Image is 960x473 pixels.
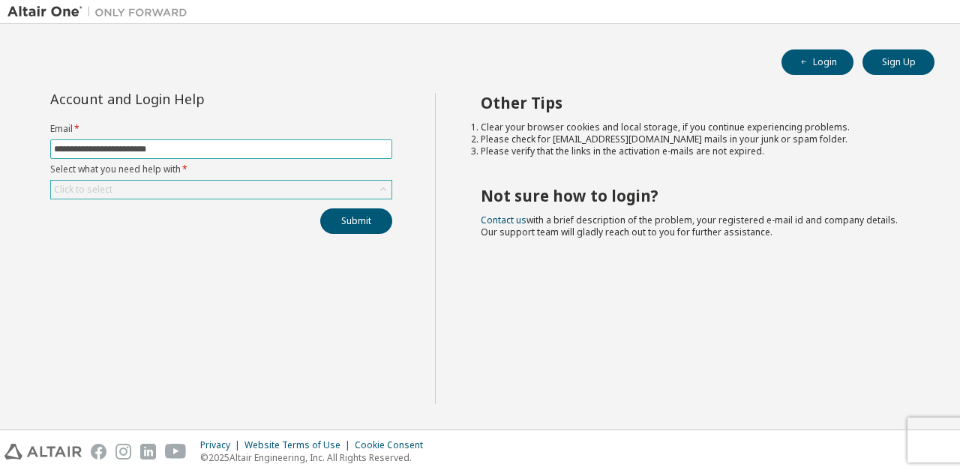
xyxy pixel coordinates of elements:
li: Clear your browser cookies and local storage, if you continue experiencing problems. [481,121,908,133]
span: with a brief description of the problem, your registered e-mail id and company details. Our suppo... [481,214,898,238]
img: linkedin.svg [140,444,156,460]
h2: Not sure how to login? [481,186,908,205]
div: Website Terms of Use [244,439,355,451]
img: Altair One [7,4,195,19]
div: Click to select [51,181,391,199]
img: facebook.svg [91,444,106,460]
button: Sign Up [862,49,934,75]
img: instagram.svg [115,444,131,460]
button: Login [781,49,853,75]
div: Account and Login Help [50,93,324,105]
div: Privacy [200,439,244,451]
img: altair_logo.svg [4,444,82,460]
a: Contact us [481,214,526,226]
li: Please verify that the links in the activation e-mails are not expired. [481,145,908,157]
label: Email [50,123,392,135]
div: Click to select [54,184,112,196]
button: Submit [320,208,392,234]
img: youtube.svg [165,444,187,460]
p: © 2025 Altair Engineering, Inc. All Rights Reserved. [200,451,432,464]
h2: Other Tips [481,93,908,112]
div: Cookie Consent [355,439,432,451]
li: Please check for [EMAIL_ADDRESS][DOMAIN_NAME] mails in your junk or spam folder. [481,133,908,145]
label: Select what you need help with [50,163,392,175]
